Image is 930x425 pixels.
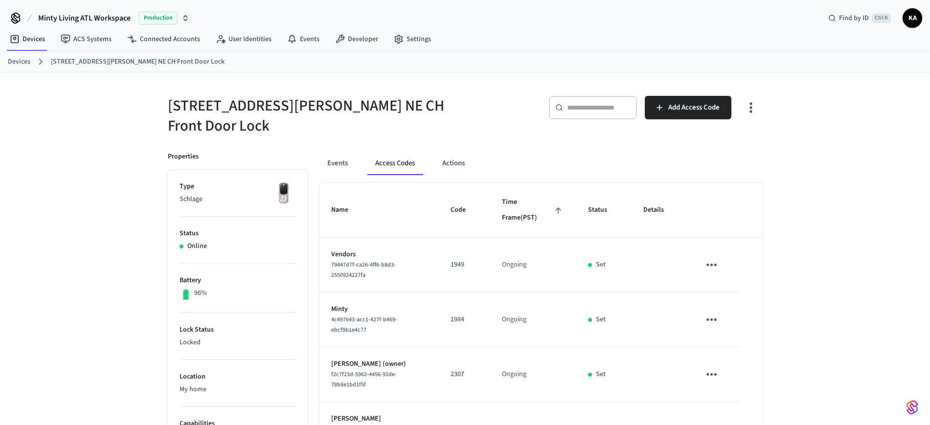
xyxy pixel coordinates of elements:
[53,30,119,48] a: ACS Systems
[451,314,478,325] p: 1984
[180,337,296,348] p: Locked
[180,181,296,192] p: Type
[490,292,576,347] td: Ongoing
[138,12,178,24] span: Production
[331,261,396,279] span: 79447d7f-ca26-4ff6-b8d3-2550924227fa
[2,30,53,48] a: Devices
[180,228,296,239] p: Status
[331,304,427,314] p: Minty
[180,372,296,382] p: Location
[168,152,199,162] p: Properties
[668,101,720,114] span: Add Access Code
[51,57,225,67] a: [STREET_ADDRESS][PERSON_NAME] NE CH Front Door Lock
[180,384,296,395] p: My home
[331,249,427,260] p: Vendors
[643,202,677,218] span: Details
[451,202,478,218] span: Code
[839,13,869,23] span: Find by ID
[596,260,606,270] p: Set
[187,241,207,251] p: Online
[168,96,459,136] h5: [STREET_ADDRESS][PERSON_NAME] NE CH Front Door Lock
[490,238,576,292] td: Ongoing
[180,325,296,335] p: Lock Status
[872,13,891,23] span: Ctrl K
[331,315,397,334] span: 4c497643-acc1-427f-b469-ebcf9b1e4c77
[490,347,576,402] td: Ongoing
[386,30,439,48] a: Settings
[331,359,427,369] p: [PERSON_NAME] (owner)
[451,260,478,270] p: 1949
[38,12,131,24] span: Minty Living ATL Workspace
[904,9,921,27] span: KA
[820,9,899,27] div: Find by IDCtrl K
[451,369,478,380] p: 2307
[907,400,918,415] img: SeamLogoGradient.69752ec5.svg
[119,30,208,48] a: Connected Accounts
[596,369,606,380] p: Set
[331,414,427,424] p: [PERSON_NAME]
[331,370,397,389] span: f2c7f23d-5962-4456-92de-78b8e1bd1f5f
[8,57,30,67] a: Devices
[279,30,327,48] a: Events
[588,202,620,218] span: Status
[180,275,296,286] p: Battery
[367,152,423,175] button: Access Codes
[319,152,356,175] button: Events
[319,152,763,175] div: ant example
[645,96,731,119] button: Add Access Code
[180,194,296,204] p: Schlage
[327,30,386,48] a: Developer
[331,202,361,218] span: Name
[903,8,922,28] button: KA
[596,314,606,325] p: Set
[272,181,296,206] img: Yale Assure Touchscreen Wifi Smart Lock, Satin Nickel, Front
[502,195,565,225] span: Time Frame(PST)
[434,152,473,175] button: Actions
[194,288,207,298] p: 96%
[208,30,279,48] a: User Identities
